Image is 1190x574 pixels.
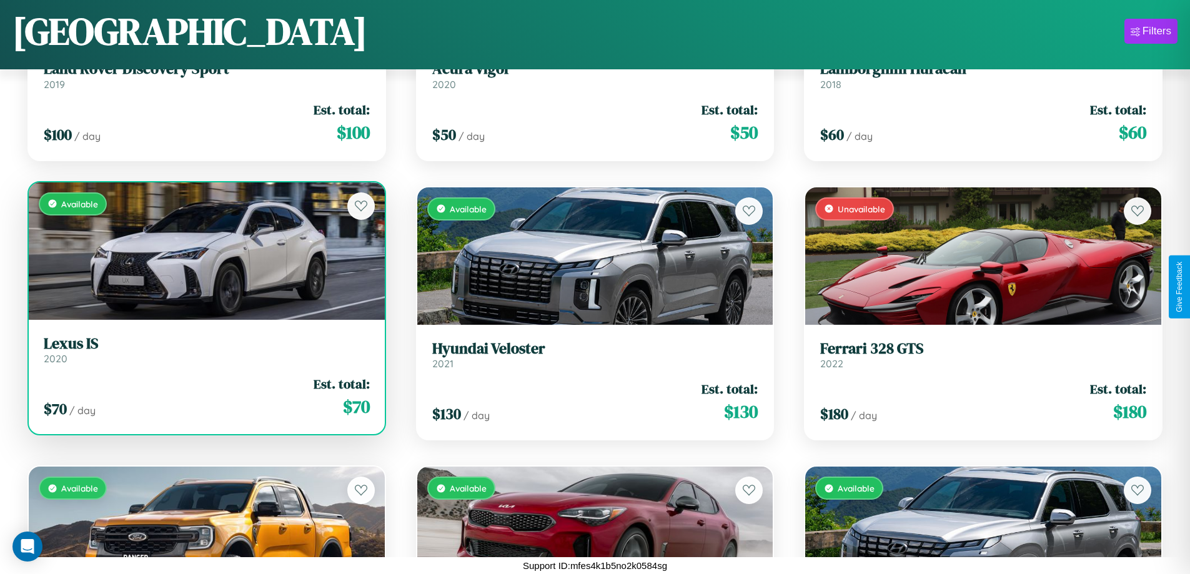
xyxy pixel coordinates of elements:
h3: Lamborghini Huracan [820,60,1146,78]
span: Available [450,483,487,493]
span: / day [69,404,96,417]
h3: Land Rover Discovery Sport [44,60,370,78]
p: Support ID: mfes4k1b5no2k0584sg [523,557,667,574]
span: $ 50 [730,120,758,145]
h3: Acura Vigor [432,60,758,78]
span: $ 60 [1119,120,1146,145]
span: Est. total: [1090,380,1146,398]
a: Lamborghini Huracan2018 [820,60,1146,91]
h3: Lexus IS [44,335,370,353]
span: / day [74,130,101,142]
a: Land Rover Discovery Sport2019 [44,60,370,91]
span: 2020 [44,352,67,365]
span: Available [450,204,487,214]
span: Unavailable [838,204,885,214]
span: 2020 [432,78,456,91]
a: Acura Vigor2020 [432,60,758,91]
a: Lexus IS2020 [44,335,370,365]
span: Est. total: [702,101,758,119]
span: 2018 [820,78,841,91]
span: Est. total: [314,375,370,393]
button: Filters [1124,19,1178,44]
h3: Ferrari 328 GTS [820,340,1146,358]
div: Open Intercom Messenger [12,532,42,562]
span: Est. total: [1090,101,1146,119]
span: $ 180 [1113,399,1146,424]
span: $ 130 [432,403,461,424]
h3: Hyundai Veloster [432,340,758,358]
span: / day [459,130,485,142]
span: $ 70 [343,394,370,419]
div: Give Feedback [1175,262,1184,312]
span: Available [61,483,98,493]
span: $ 60 [820,124,844,145]
a: Ferrari 328 GTS2022 [820,340,1146,370]
div: Filters [1143,25,1171,37]
span: $ 180 [820,403,848,424]
span: 2019 [44,78,65,91]
span: Available [61,199,98,209]
span: $ 130 [724,399,758,424]
a: Hyundai Veloster2021 [432,340,758,370]
span: $ 100 [337,120,370,145]
span: 2022 [820,357,843,370]
span: $ 100 [44,124,72,145]
h1: [GEOGRAPHIC_DATA] [12,6,367,57]
span: Est. total: [314,101,370,119]
span: Est. total: [702,380,758,398]
span: 2021 [432,357,454,370]
span: / day [464,409,490,422]
span: / day [846,130,873,142]
span: Available [838,483,875,493]
span: $ 50 [432,124,456,145]
span: / day [851,409,877,422]
span: $ 70 [44,398,67,419]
